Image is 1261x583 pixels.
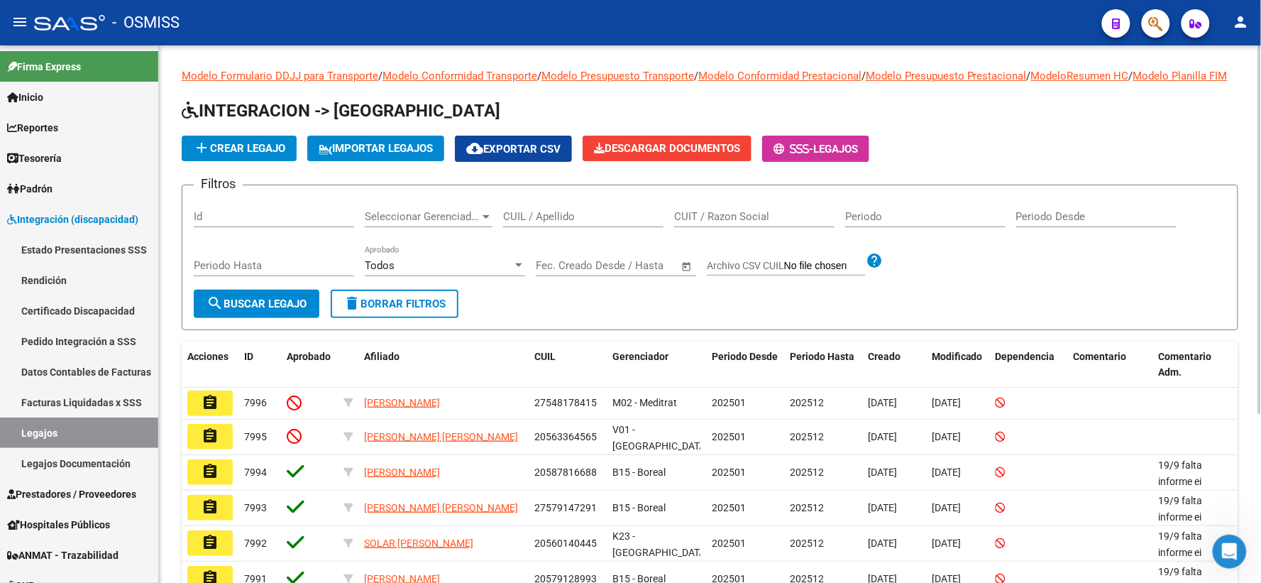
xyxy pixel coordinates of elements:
[612,351,668,362] span: Gerenciador
[11,13,28,31] mat-icon: menu
[244,538,267,549] span: 7992
[712,502,746,513] span: 202501
[868,397,897,408] span: [DATE]
[67,465,79,476] button: Adjuntar un archivo
[868,467,897,478] span: [DATE]
[866,70,1027,82] a: Modelo Presupuesto Prestacional
[23,43,221,85] div: Para realizar la carga masiva de facturación debe realizar los siguientes pasos:
[364,351,400,362] span: Afiliado
[541,70,694,82] a: Modelo Presupuesto Transporte
[364,397,440,408] span: [PERSON_NAME]
[7,517,110,533] span: Hospitales Públicos
[69,16,218,38] p: El equipo también puede ayudar
[712,467,746,478] span: 202501
[7,212,138,227] span: Integración (discapacidad)
[343,298,446,310] span: Borrar Filtros
[112,7,180,38] span: - OSMISS
[33,274,221,300] li: Luego hacer clic en "Crear comprobantes"
[22,465,33,476] button: Selector de emoji
[529,342,607,388] datatable-header-cell: CUIL
[194,290,319,318] button: Buscar Legajo
[868,538,897,549] span: [DATE]
[1068,342,1153,388] datatable-header-cell: Comentario
[455,136,572,162] button: Exportar CSV
[7,59,81,75] span: Firma Express
[707,260,784,271] span: Archivo CSV CUIL
[784,260,866,273] input: Archivo CSV CUIL
[1153,342,1238,388] datatable-header-cell: Comentario Adm.
[33,144,221,224] li: En la nueva ventana que se abre deberá seleccionar el área de destino que le asignará a dichas fa...
[612,424,708,452] span: V01 - [GEOGRAPHIC_DATA]
[7,181,53,197] span: Padrón
[534,538,597,549] span: 20560140445
[194,174,243,194] h3: Filtros
[1233,13,1250,31] mat-icon: person
[1133,70,1228,82] a: Modelo Planilla FIM
[33,304,221,449] li: La plataforma leerá los Qr de los archivos recién arrastrados y le creará tablas con los comproba...
[594,142,740,155] span: Descargar Documentos
[612,530,708,558] span: K23 - [GEOGRAPHIC_DATA]
[193,139,210,156] mat-icon: add
[343,295,360,312] mat-icon: delete
[706,342,784,388] datatable-header-cell: Periodo Desde
[364,431,518,442] span: [PERSON_NAME] [PERSON_NAME]
[790,431,824,442] span: 202512
[773,143,813,156] span: -
[365,259,395,272] span: Todos
[996,351,1055,362] span: Dependencia
[7,120,58,136] span: Reportes
[534,431,597,442] span: 20563364565
[536,259,593,272] input: Fecha inicio
[583,136,751,161] button: Descargar Documentos
[364,502,518,513] span: [PERSON_NAME] [PERSON_NAME]
[790,538,824,549] span: 202512
[7,486,136,502] span: Prestadores / Proveedores
[612,467,666,478] span: B15 - Boreal
[1213,535,1247,569] iframe: Intercom live chat
[679,258,695,275] button: Open calendar
[207,298,307,310] span: Buscar Legajo
[33,114,221,141] li: Hacer clic en el botón "Carga masiva"
[202,427,219,445] mat-icon: assignment
[790,502,824,513] span: 202512
[712,538,746,549] span: 202501
[319,142,433,155] span: IMPORTAR LEGAJOS
[990,342,1068,388] datatable-header-cell: Dependencia
[790,397,824,408] span: 202512
[868,351,901,362] span: Creado
[790,467,824,478] span: 202512
[868,502,897,513] span: [DATE]
[607,342,706,388] datatable-header-cell: Gerenciador
[866,252,883,269] mat-icon: help
[813,143,858,156] span: Legajos
[698,70,861,82] a: Modelo Conformidad Prestacional
[244,467,267,478] span: 7994
[202,463,219,480] mat-icon: assignment
[222,9,249,36] button: Inicio
[712,351,778,362] span: Periodo Desde
[1031,70,1129,82] a: ModeloResumen HC
[612,502,666,513] span: B15 - Boreal
[202,498,219,516] mat-icon: assignment
[202,394,219,411] mat-icon: assignment
[868,431,897,442] span: [DATE]
[932,351,983,362] span: Modificado
[238,342,281,388] datatable-header-cell: ID
[1159,530,1203,558] span: 19/9 falta informe ei
[244,397,267,408] span: 7996
[1159,495,1203,523] span: 19/9 falta informe ei
[932,538,961,549] span: [DATE]
[932,502,961,513] span: [DATE]
[90,465,101,476] button: Start recording
[932,397,961,408] span: [DATE]
[331,290,458,318] button: Borrar Filtros
[307,136,444,161] button: IMPORTAR LEGAJOS
[45,465,56,476] button: Selector de gif
[287,351,331,362] span: Aprobado
[11,34,233,488] div: Para realizar la carga masiva de facturación debe realizar los siguientes pasos:Dirigirse a Prest...
[243,459,266,482] button: Enviar un mensaje…
[182,101,500,121] span: INTEGRACION -> [GEOGRAPHIC_DATA]
[12,435,272,459] textarea: Escribe un mensaje...
[193,142,285,155] span: Crear Legajo
[534,351,556,362] span: CUIL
